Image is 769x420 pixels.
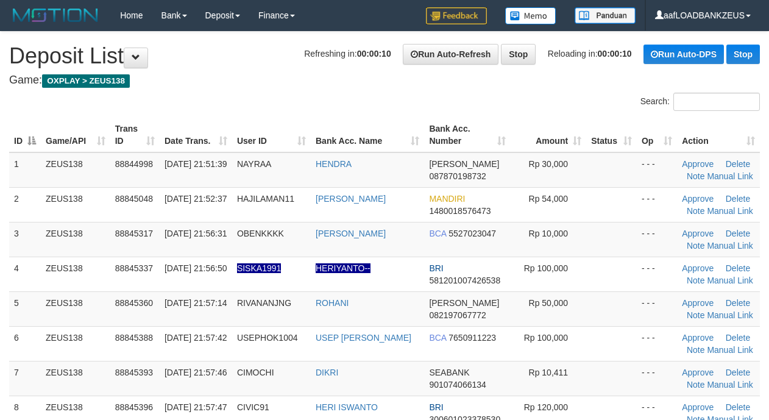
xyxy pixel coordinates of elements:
a: Approve [682,194,714,204]
label: Search: [640,93,760,111]
h4: Game: [9,74,760,87]
span: 88845048 [115,194,153,204]
span: BCA [429,333,446,343]
span: 88845360 [115,298,153,308]
a: Note [687,171,705,181]
span: Copy 901074066134 to clipboard [429,380,486,390]
span: MANDIRI [429,194,465,204]
td: 4 [9,257,41,291]
a: Manual Link [707,310,753,320]
td: 1 [9,152,41,188]
th: Action: activate to sort column ascending [677,118,760,152]
span: Copy 1480018576473 to clipboard [429,206,491,216]
span: HAJILAMAN11 [237,194,294,204]
th: Amount: activate to sort column ascending [511,118,587,152]
span: 88845388 [115,333,153,343]
a: [PERSON_NAME] [316,229,386,238]
td: - - - [637,222,677,257]
td: - - - [637,187,677,222]
strong: 00:00:10 [598,49,632,59]
a: Note [687,310,705,320]
a: ROHANI [316,298,349,308]
a: HENDRA [316,159,352,169]
a: Manual Link [707,171,753,181]
img: Button%20Memo.svg [505,7,556,24]
span: Rp 10,000 [529,229,569,238]
td: ZEUS138 [41,291,110,326]
a: Delete [726,194,750,204]
a: Run Auto-DPS [643,44,724,64]
td: ZEUS138 [41,187,110,222]
a: Approve [682,229,714,238]
span: [PERSON_NAME] [429,298,499,308]
span: BRI [429,402,443,412]
a: Manual Link [707,345,753,355]
span: Copy 581201007426538 to clipboard [429,276,500,285]
span: [DATE] 21:56:50 [165,263,227,273]
span: Rp 100,000 [524,333,568,343]
td: 5 [9,291,41,326]
td: 3 [9,222,41,257]
span: OBENKKKK [237,229,284,238]
td: 7 [9,361,41,396]
span: NAYRAA [237,159,272,169]
a: USEP [PERSON_NAME] [316,333,411,343]
th: Date Trans.: activate to sort column ascending [160,118,232,152]
td: - - - [637,361,677,396]
a: Manual Link [707,380,753,390]
span: [DATE] 21:52:37 [165,194,227,204]
span: [DATE] 21:57:46 [165,368,227,377]
span: Copy 087870198732 to clipboard [429,171,486,181]
a: Stop [726,44,760,64]
span: [DATE] 21:51:39 [165,159,227,169]
td: ZEUS138 [41,361,110,396]
span: [DATE] 21:57:42 [165,333,227,343]
td: 2 [9,187,41,222]
a: HERIYANTO-- [316,263,370,273]
a: Manual Link [707,276,753,285]
span: BCA [429,229,446,238]
img: Feedback.jpg [426,7,487,24]
a: Delete [726,333,750,343]
span: Nama rekening ada tanda titik/strip, harap diedit [237,263,281,273]
span: 88845393 [115,368,153,377]
span: OXPLAY > ZEUS138 [42,74,130,88]
a: Delete [726,159,750,169]
span: Copy 5527023047 to clipboard [448,229,496,238]
span: CIMOCHI [237,368,274,377]
span: SEABANK [429,368,469,377]
th: Bank Acc. Name: activate to sort column ascending [311,118,424,152]
span: [DATE] 21:56:31 [165,229,227,238]
span: USEPHOK1004 [237,333,298,343]
td: ZEUS138 [41,257,110,291]
a: [PERSON_NAME] [316,194,386,204]
td: - - - [637,257,677,291]
a: Approve [682,368,714,377]
a: Manual Link [707,241,753,251]
td: 6 [9,326,41,361]
img: MOTION_logo.png [9,6,102,24]
a: Note [687,206,705,216]
strong: 00:00:10 [357,49,391,59]
span: Rp 10,411 [529,368,569,377]
span: 88845396 [115,402,153,412]
span: 88844998 [115,159,153,169]
span: [PERSON_NAME] [429,159,499,169]
a: Delete [726,229,750,238]
th: Game/API: activate to sort column ascending [41,118,110,152]
span: Rp 100,000 [524,263,568,273]
a: Approve [682,159,714,169]
th: Op: activate to sort column ascending [637,118,677,152]
span: 88845317 [115,229,153,238]
th: Trans ID: activate to sort column ascending [110,118,160,152]
a: Note [687,276,705,285]
td: ZEUS138 [41,152,110,188]
span: Rp 54,000 [529,194,569,204]
a: Delete [726,263,750,273]
span: [DATE] 21:57:47 [165,402,227,412]
a: Note [687,241,705,251]
th: Status: activate to sort column ascending [586,118,637,152]
a: Approve [682,333,714,343]
span: 88845337 [115,263,153,273]
th: ID: activate to sort column descending [9,118,41,152]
